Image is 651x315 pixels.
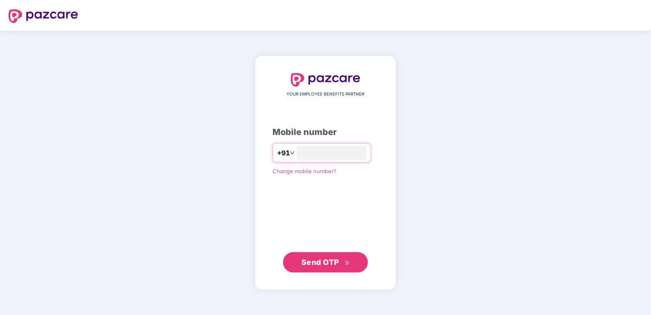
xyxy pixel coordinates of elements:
[272,168,337,174] a: Change mobile number?
[277,148,290,158] span: +91
[8,9,78,23] img: logo
[290,150,295,155] span: down
[272,126,379,139] div: Mobile number
[345,260,350,266] span: double-right
[291,73,360,87] img: logo
[283,252,368,273] button: Send OTPdouble-right
[301,258,339,267] span: Send OTP
[287,91,365,98] span: YOUR EMPLOYEE BENEFITS PARTNER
